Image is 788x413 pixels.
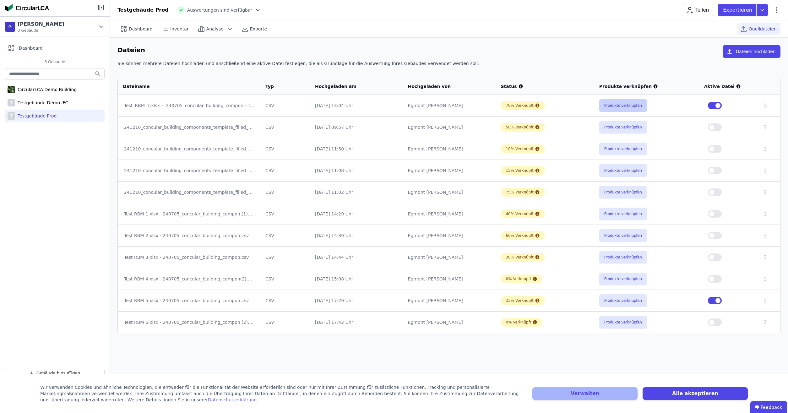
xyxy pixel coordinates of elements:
div: CSV [265,232,305,239]
div: 241210_concular_building_components_template_filled.xlsx [124,146,254,152]
div: Test RBM 6.xlsx - 240705_concular_building_compon (2).csv [124,319,254,325]
div: Testgebäude Prod [15,113,57,119]
button: Produkte verknüpfen [599,273,647,285]
div: Egmont [PERSON_NAME] [408,167,491,174]
div: 241210_concular_building_components_template_filled_words.xlsx - 240705_concular_building_compon.csv [124,189,254,195]
div: Produkte verknüpfen [599,83,694,90]
div: [DATE] 14:39 Uhr [315,232,398,239]
div: Egmont [PERSON_NAME] [408,232,491,239]
div: CSV [265,102,305,109]
div: Test RBM 2.xlsx - 240705_concular_building_compon.csv [124,232,254,239]
span: Auswertungen sind verfügbar [187,7,253,13]
button: Produkte verknüpfen [599,316,647,329]
img: Concular [5,4,49,11]
div: Hochgeladen am [315,83,390,90]
div: CSV [265,254,305,260]
button: Produkte verknüpfen [599,251,647,264]
div: 70% Verknüpft [506,103,534,108]
div: Egmont [PERSON_NAME] [408,189,491,195]
div: T [8,99,15,106]
div: 15% Verknüpft [506,168,534,173]
span: 3 Gebäude [18,28,64,33]
div: Status [501,83,589,90]
div: [DATE] 13:04 Uhr [315,102,398,109]
div: Wir verwenden Cookies und ähnliche Technologien, die entweder für die Funktionalität der Website ... [40,384,525,403]
div: 0% Verknüpft [506,276,531,281]
div: 241210_concular_building_components_template_filled_dupes.xlsx - 240705_concular_building_compon ... [124,124,254,130]
div: [DATE] 15:08 Uhr [315,276,398,282]
div: CSV [265,276,305,282]
div: Egmont [PERSON_NAME] [408,254,491,260]
div: CSV [265,319,305,325]
button: Alle akzeptieren [643,387,748,400]
button: Produkte verknüpfen [599,229,647,242]
div: Egmont [PERSON_NAME] [408,211,491,217]
div: 10% Verknüpft [506,146,534,151]
button: Produkte verknüpfen [599,294,647,307]
div: Test RBM 3.xlsx - 240705_concular_building_compon.csv [124,254,254,260]
div: [DATE] 14:44 Uhr [315,254,398,260]
div: 0% Verknüpft [506,320,531,325]
div: Test RBM 4.xlsx - 240705_concular_building_compon(2).csv [124,276,254,282]
button: Produkte verknüpfen [599,121,647,133]
div: CSV [265,297,305,304]
h6: Dateien [117,45,145,55]
button: Dateien hochladen [723,45,780,58]
div: 33% Verknüpft [506,298,534,303]
div: [DATE] 11:08 Uhr [315,167,398,174]
div: [DATE] 17:29 Uhr [315,297,398,304]
div: Egmont [PERSON_NAME] [408,102,491,109]
div: 60% Verknüpft [506,233,534,238]
button: Produkte verknüpfen [599,164,647,177]
span: Analyse [206,26,224,32]
div: Testgebäude Prod [117,6,169,14]
div: Test_RBM_7.xlsx_-_240705_concular_building_compon - Test_RBM_5.xlsx_-_240705_concular_building_co... [124,102,254,109]
div: 58% Verknüpft [506,125,534,130]
span: Exporte [250,26,267,32]
div: Sie können mehrere Dateien hochladen und anschließend eine aktive Datei festlegen, die als Grundl... [117,60,780,72]
div: Testgebäude Demo IFC [15,100,68,106]
button: Produkte verknüpfen [599,208,647,220]
div: [DATE] 14:29 Uhr [315,211,398,217]
div: Egmont [PERSON_NAME] [408,319,491,325]
a: Datenschutzerklärung [208,397,257,402]
div: Egmont [PERSON_NAME] [408,297,491,304]
div: CSV [265,167,305,174]
div: Typ [265,83,297,90]
button: Verwalten [532,387,638,400]
div: Egmont [PERSON_NAME] [408,276,491,282]
div: Test RBM 1.xlsx - 240705_concular_building_compon (1).csv [124,211,254,217]
div: CSV [265,211,305,217]
div: [DATE] 09:57 Uhr [315,124,398,130]
div: CSV [265,124,305,130]
button: Gebäude hinzufügen [5,369,105,378]
span: Inventar [170,26,189,32]
button: Produkte verknüpfen [599,143,647,155]
button: Teilen [682,4,714,16]
div: 241210_concular_building_components_template_filled_words.xlsx - 240705_concular_building_compon ... [124,167,254,174]
div: Egmont [PERSON_NAME] [408,146,491,152]
div: [DATE] 11:02 Uhr [315,189,398,195]
div: Egmont [PERSON_NAME] [408,124,491,130]
div: Aktive Datei [704,83,753,90]
div: CircularLCA Demo Building [15,86,77,93]
button: Produkte verknüpfen [599,99,647,112]
p: Exportieren [723,6,753,14]
div: 30% Verknüpft [506,255,534,260]
div: [DATE] 11:50 Uhr [315,146,398,152]
div: Hochgeladen von [408,83,483,90]
div: G [5,22,15,32]
div: CSV [265,189,305,195]
div: [DATE] 17:42 Uhr [315,319,398,325]
span: Dashboard [129,26,153,32]
div: 75% Verknüpft [506,190,534,195]
span: 3 Gebäude [38,59,72,64]
div: Test RBM 5.xlsx - 240705_concular_building_compon.csv [124,297,254,304]
button: Produkte verknüpfen [599,186,647,198]
div: T [8,112,15,120]
span: Dashboard [19,45,43,51]
div: 40% Verknüpft [506,211,534,216]
div: CSV [265,146,305,152]
div: [PERSON_NAME] [18,20,64,28]
div: Dateiname [123,83,247,90]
